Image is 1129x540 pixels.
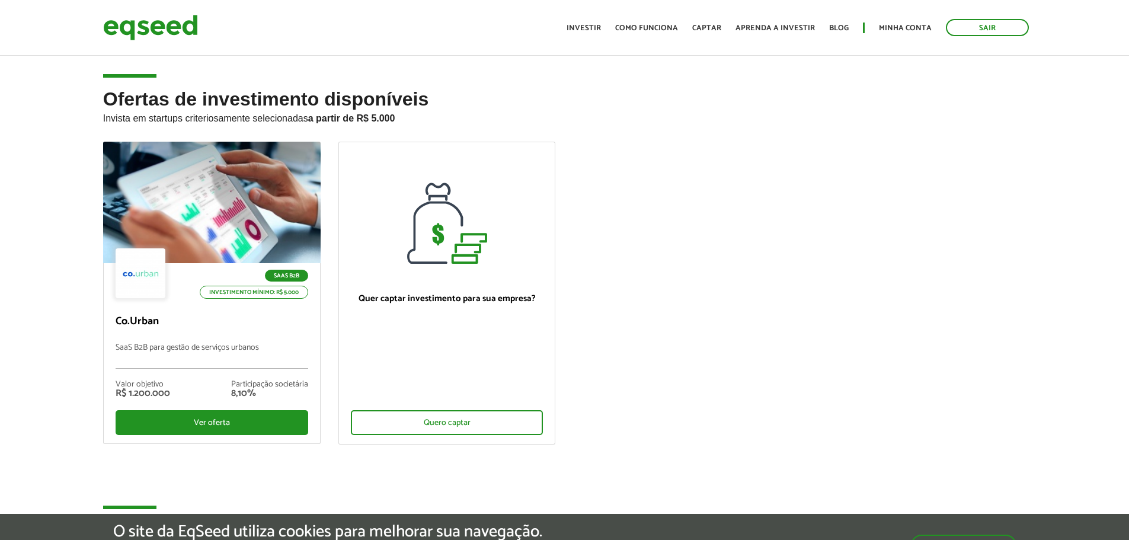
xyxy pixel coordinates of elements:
[231,381,308,389] div: Participação societária
[103,142,321,444] a: SaaS B2B Investimento mínimo: R$ 5.000 Co.Urban SaaS B2B para gestão de serviços urbanos Valor ob...
[103,89,1026,142] h2: Ofertas de investimento disponíveis
[338,142,556,445] a: Quer captar investimento para sua empresa? Quero captar
[829,24,849,32] a: Blog
[231,389,308,398] div: 8,10%
[351,293,543,304] p: Quer captar investimento para sua empresa?
[351,410,543,435] div: Quero captar
[116,410,308,435] div: Ver oferta
[200,286,308,299] p: Investimento mínimo: R$ 5.000
[567,24,601,32] a: Investir
[116,315,308,328] p: Co.Urban
[692,24,721,32] a: Captar
[116,343,308,369] p: SaaS B2B para gestão de serviços urbanos
[103,110,1026,124] p: Invista em startups criteriosamente selecionadas
[116,381,170,389] div: Valor objetivo
[265,270,308,282] p: SaaS B2B
[308,113,395,123] strong: a partir de R$ 5.000
[879,24,932,32] a: Minha conta
[103,12,198,43] img: EqSeed
[946,19,1029,36] a: Sair
[735,24,815,32] a: Aprenda a investir
[116,389,170,398] div: R$ 1.200.000
[615,24,678,32] a: Como funciona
